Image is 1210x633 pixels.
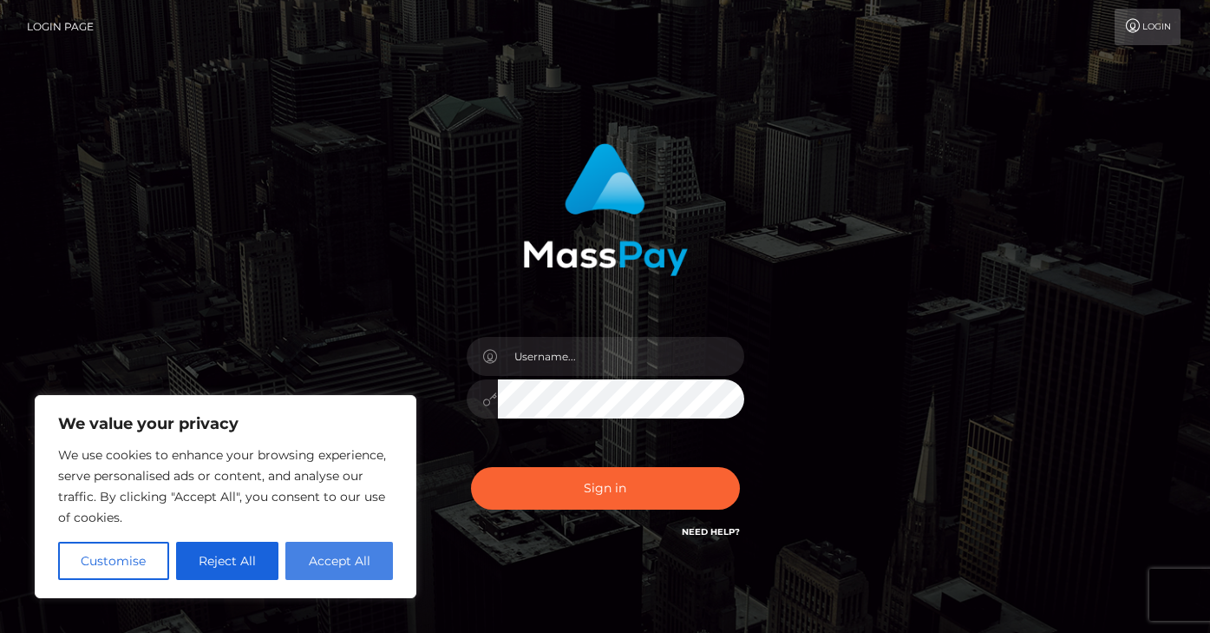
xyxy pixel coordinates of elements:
p: We value your privacy [58,413,393,434]
button: Customise [58,542,169,580]
a: Login [1115,9,1181,45]
button: Reject All [176,542,279,580]
input: Username... [498,337,744,376]
button: Accept All [285,542,393,580]
div: We value your privacy [35,395,416,598]
a: Login Page [27,9,94,45]
p: We use cookies to enhance your browsing experience, serve personalised ads or content, and analys... [58,445,393,528]
img: MassPay Login [523,143,688,276]
a: Need Help? [682,526,740,537]
button: Sign in [471,467,740,510]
